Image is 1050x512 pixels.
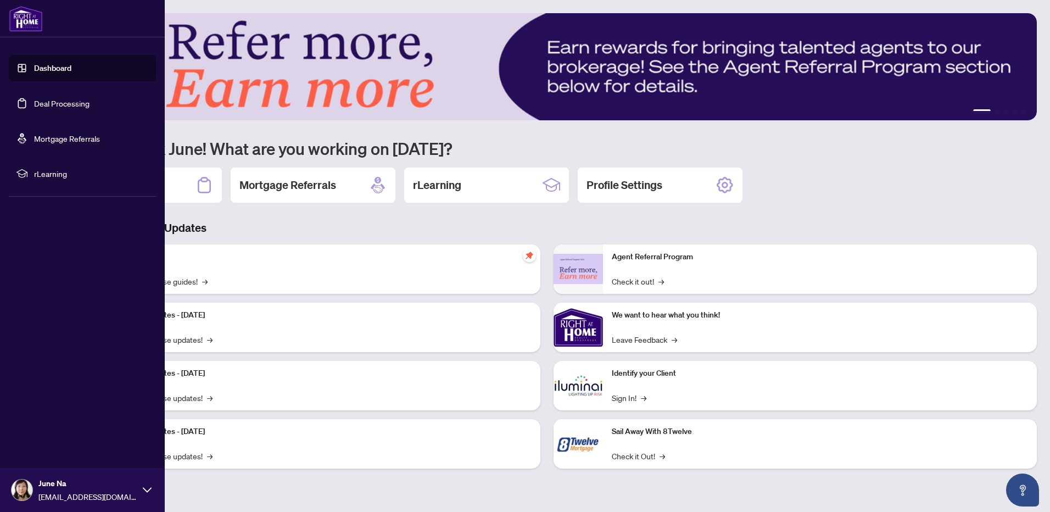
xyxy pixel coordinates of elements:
button: 1 [973,109,991,114]
a: Dashboard [34,63,71,73]
p: Platform Updates - [DATE] [115,309,532,321]
p: Platform Updates - [DATE] [115,368,532,380]
a: Mortgage Referrals [34,133,100,143]
button: 5 [1021,109,1026,114]
span: June Na [38,477,137,489]
span: → [207,392,213,404]
h2: Profile Settings [587,177,662,193]
img: Sail Away With 8Twelve [554,419,603,469]
h3: Brokerage & Industry Updates [57,220,1037,236]
h1: Welcome back June! What are you working on [DATE]? [57,138,1037,159]
span: → [641,392,646,404]
img: We want to hear what you think! [554,303,603,352]
p: Self-Help [115,251,532,263]
img: Profile Icon [12,480,32,500]
img: Identify your Client [554,361,603,410]
p: Platform Updates - [DATE] [115,426,532,438]
p: Sail Away With 8Twelve [612,426,1028,438]
a: Check it Out!→ [612,450,665,462]
a: Deal Processing [34,98,90,108]
img: Slide 0 [57,13,1037,120]
button: 4 [1013,109,1017,114]
button: 3 [1004,109,1008,114]
span: [EMAIL_ADDRESS][DOMAIN_NAME] [38,491,137,503]
a: Leave Feedback→ [612,333,677,346]
button: 2 [995,109,999,114]
span: rLearning [34,168,148,180]
h2: rLearning [413,177,461,193]
span: → [207,450,213,462]
span: → [202,275,208,287]
span: → [672,333,677,346]
span: → [658,275,664,287]
a: Check it out!→ [612,275,664,287]
h2: Mortgage Referrals [239,177,336,193]
span: → [660,450,665,462]
p: We want to hear what you think! [612,309,1028,321]
p: Identify your Client [612,368,1028,380]
button: Open asap [1006,474,1039,507]
span: pushpin [523,249,536,262]
a: Sign In!→ [612,392,646,404]
span: → [207,333,213,346]
img: logo [9,5,43,32]
img: Agent Referral Program [554,254,603,284]
p: Agent Referral Program [612,251,1028,263]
